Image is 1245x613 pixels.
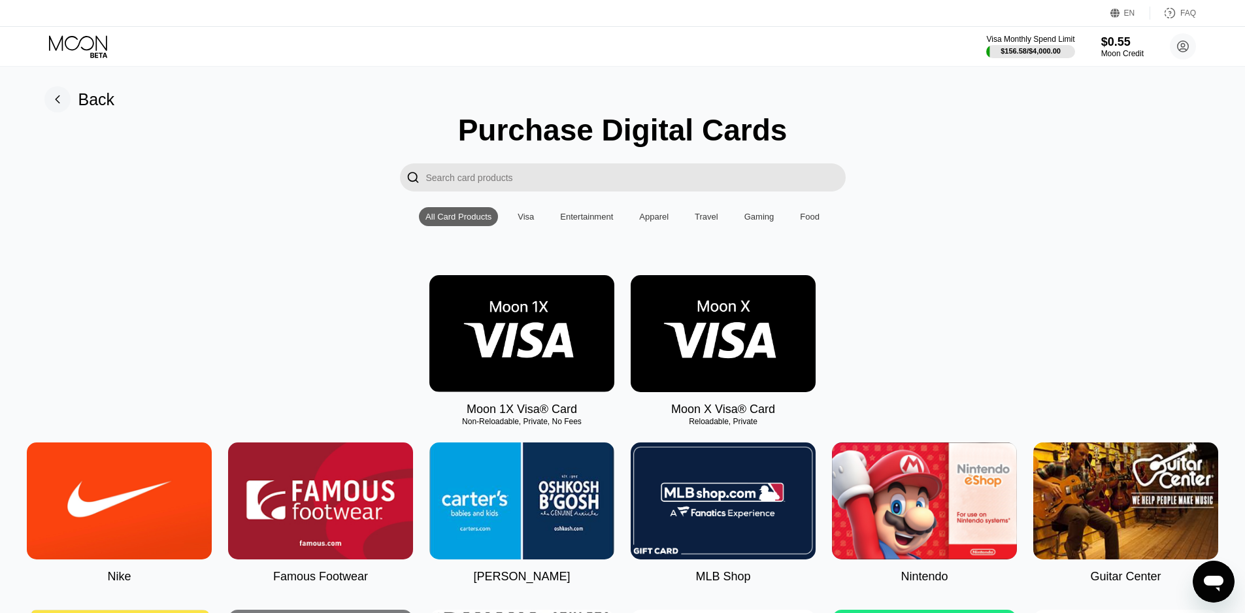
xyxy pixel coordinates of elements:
[1090,570,1161,584] div: Guitar Center
[419,207,498,226] div: All Card Products
[688,207,725,226] div: Travel
[1193,561,1235,603] iframe: לחצן לפתיחת חלון הודעות הטקסט
[1180,8,1196,18] div: FAQ
[738,207,781,226] div: Gaming
[273,570,368,584] div: Famous Footwear
[1101,49,1144,58] div: Moon Credit
[695,212,718,222] div: Travel
[1101,35,1144,49] div: $0.55
[518,212,534,222] div: Visa
[639,212,669,222] div: Apparel
[800,212,820,222] div: Food
[407,170,420,185] div: 
[400,163,426,191] div: 
[633,207,675,226] div: Apparel
[744,212,774,222] div: Gaming
[78,90,115,109] div: Back
[901,570,948,584] div: Nintendo
[631,417,816,426] div: Reloadable, Private
[44,86,115,112] div: Back
[107,570,131,584] div: Nike
[473,570,570,584] div: [PERSON_NAME]
[1150,7,1196,20] div: FAQ
[1001,47,1061,55] div: $156.58 / $4,000.00
[429,417,614,426] div: Non-Reloadable, Private, No Fees
[425,212,491,222] div: All Card Products
[1124,8,1135,18] div: EN
[554,207,620,226] div: Entertainment
[986,35,1074,58] div: Visa Monthly Spend Limit$156.58/$4,000.00
[467,403,577,416] div: Moon 1X Visa® Card
[1110,7,1150,20] div: EN
[695,570,750,584] div: MLB Shop
[560,212,613,222] div: Entertainment
[986,35,1074,44] div: Visa Monthly Spend Limit
[671,403,775,416] div: Moon X Visa® Card
[458,112,788,148] div: Purchase Digital Cards
[793,207,826,226] div: Food
[426,163,846,191] input: Search card products
[1101,35,1144,58] div: $0.55Moon Credit
[511,207,540,226] div: Visa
